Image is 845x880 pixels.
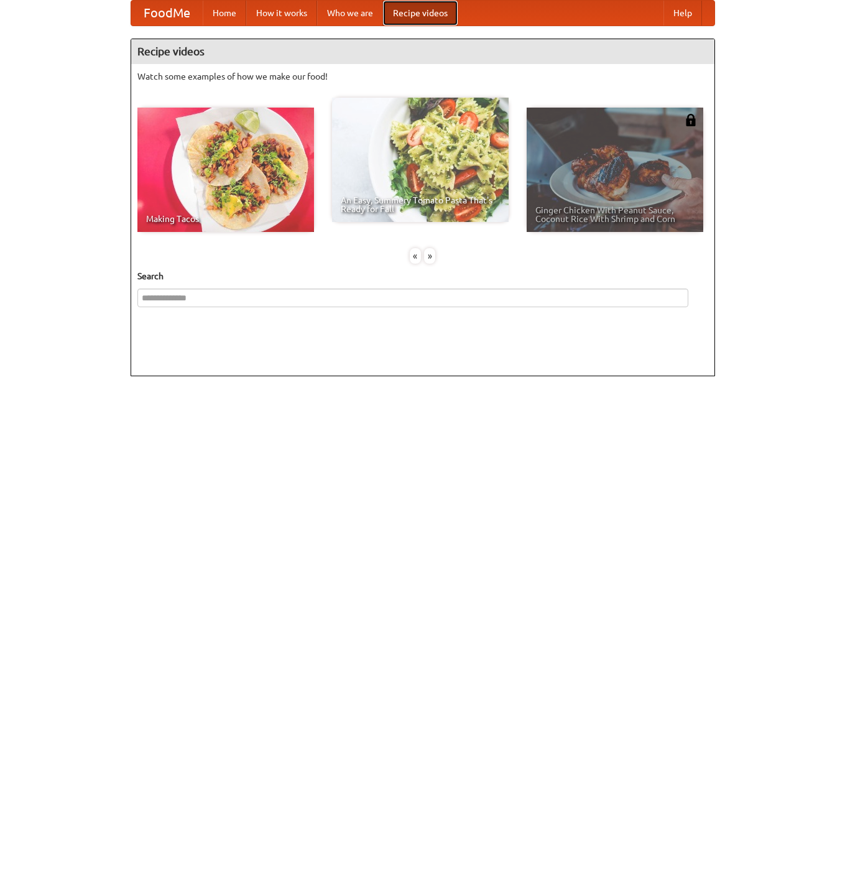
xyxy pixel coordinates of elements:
a: How it works [246,1,317,25]
img: 483408.png [685,114,697,126]
span: Making Tacos [146,215,305,223]
div: » [424,248,435,264]
a: Help [663,1,702,25]
p: Watch some examples of how we make our food! [137,70,708,83]
a: Who we are [317,1,383,25]
a: An Easy, Summery Tomato Pasta That's Ready for Fall [332,98,509,222]
h5: Search [137,270,708,282]
span: An Easy, Summery Tomato Pasta That's Ready for Fall [341,196,500,213]
a: Recipe videos [383,1,458,25]
a: Home [203,1,246,25]
a: FoodMe [131,1,203,25]
div: « [410,248,421,264]
h4: Recipe videos [131,39,714,64]
a: Making Tacos [137,108,314,232]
